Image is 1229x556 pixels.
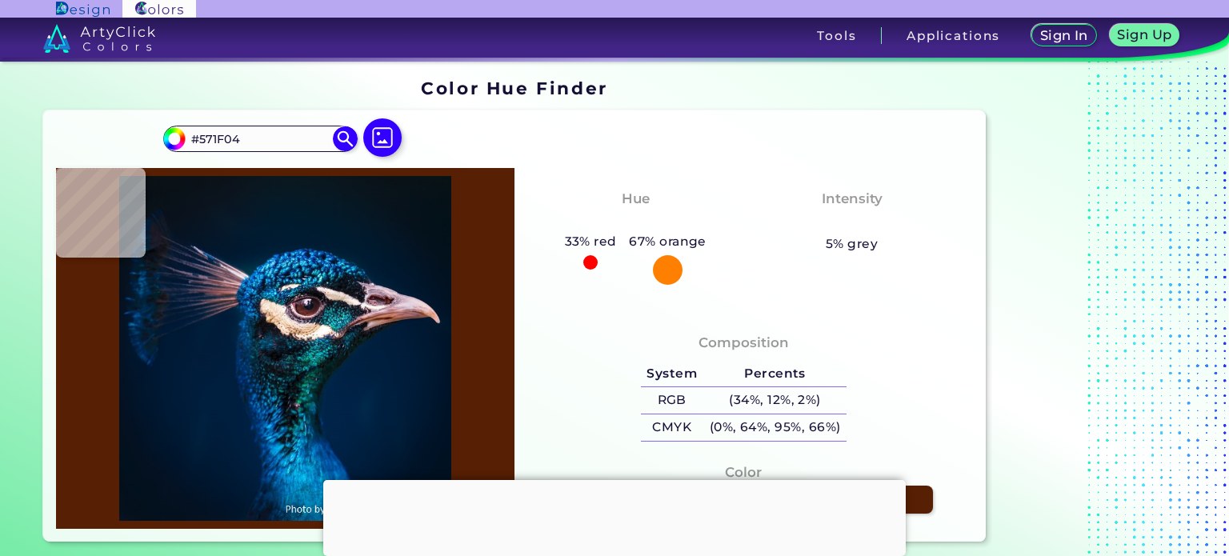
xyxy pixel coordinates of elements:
h5: (0%, 64%, 95%, 66%) [703,414,847,441]
h3: Tools [817,30,856,42]
img: logo_artyclick_colors_white.svg [43,24,156,53]
h5: System [641,361,703,387]
h3: Vibrant [817,213,887,232]
h4: Intensity [822,187,883,210]
h5: (34%, 12%, 2%) [703,387,847,414]
h3: Reddish Orange [567,213,703,232]
h4: Hue [622,187,650,210]
h5: RGB [641,387,703,414]
h5: CMYK [641,414,703,441]
h5: 67% orange [623,231,713,252]
a: Sign Up [1109,24,1180,47]
h5: Sign In [1039,29,1089,42]
iframe: Advertisement [323,480,906,552]
h1: Color Hue Finder [421,76,607,100]
h5: 5% grey [826,234,878,254]
a: Sign In [1031,24,1097,47]
img: img_pavlin.jpg [64,176,506,522]
h5: 33% red [558,231,623,252]
h5: Percents [703,361,847,387]
img: icon search [333,126,357,150]
iframe: Advertisement [992,73,1192,549]
img: ArtyClick Design logo [56,2,110,17]
h4: Color [725,461,762,484]
h4: Composition [699,331,789,354]
h5: Sign Up [1116,28,1172,42]
h3: Applications [907,30,1000,42]
input: type color.. [186,128,334,150]
img: icon picture [363,118,402,157]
